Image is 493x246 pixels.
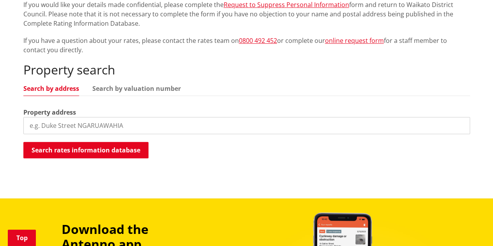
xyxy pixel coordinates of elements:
[23,36,470,55] p: If you have a question about your rates, please contact the rates team on or complete our for a s...
[23,62,470,77] h2: Property search
[8,230,36,246] a: Top
[325,36,384,45] a: online request form
[23,85,79,92] a: Search by address
[23,117,470,134] input: e.g. Duke Street NGARUAWAHIA
[23,142,148,158] button: Search rates information database
[457,213,485,241] iframe: Messenger Launcher
[23,108,76,117] label: Property address
[239,36,277,45] a: 0800 492 452
[92,85,181,92] a: Search by valuation number
[224,0,349,9] a: Request to Suppress Personal Information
